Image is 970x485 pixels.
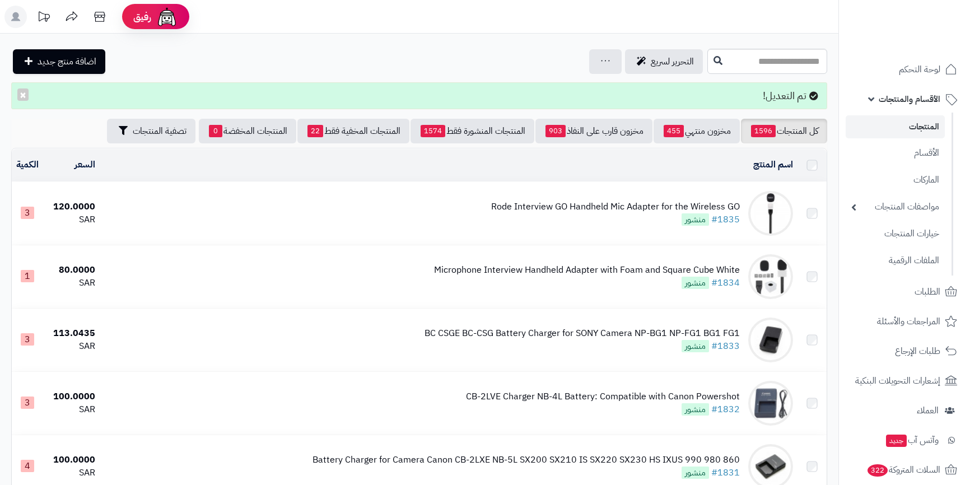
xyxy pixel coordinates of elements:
span: تصفية المنتجات [133,124,186,138]
span: 1 [21,270,34,282]
button: تصفية المنتجات [107,119,195,143]
a: لوحة التحكم [846,56,963,83]
button: × [17,88,29,101]
div: SAR [48,340,95,353]
a: المنتجات المخفضة0 [199,119,296,143]
div: SAR [48,403,95,416]
span: 22 [307,125,323,137]
a: طلبات الإرجاع [846,338,963,365]
span: 3 [21,333,34,346]
span: الأقسام والمنتجات [879,91,940,107]
span: جديد [886,435,907,447]
a: كل المنتجات1596 [741,119,827,143]
a: المنتجات المنشورة فقط1574 [411,119,534,143]
a: التحرير لسريع [625,49,703,74]
span: منشور [682,467,709,479]
a: وآتس آبجديد [846,427,963,454]
div: Microphone Interview Handheld Adapter with Foam and Square Cube White [434,264,740,277]
span: رفيق [133,10,151,24]
a: اضافة منتج جديد [13,49,105,74]
div: 100.0000 [48,390,95,403]
span: التحرير لسريع [651,55,694,68]
span: منشور [682,340,709,352]
span: 0 [209,125,222,137]
a: #1831 [711,466,740,479]
a: السعر [74,158,95,171]
div: CB-2LVE Charger NB-4L Battery: Compatible with Canon Powershot [466,390,740,403]
a: المراجعات والأسئلة [846,308,963,335]
span: طلبات الإرجاع [895,343,940,359]
a: #1834 [711,276,740,290]
div: SAR [48,467,95,479]
span: العملاء [917,403,939,418]
a: الأقسام [846,141,945,165]
img: logo-2.png [894,8,959,32]
span: منشور [682,213,709,226]
a: إشعارات التحويلات البنكية [846,367,963,394]
span: منشور [682,403,709,416]
span: منشور [682,277,709,289]
a: الكمية [16,158,39,171]
div: 100.0000 [48,454,95,467]
a: مخزون منتهي455 [654,119,740,143]
img: BC CSGE BC-CSG Battery Charger for SONY Camera NP-BG1 NP-FG1 BG1 FG1 [748,318,793,362]
a: مواصفات المنتجات [846,195,945,219]
span: إشعارات التحويلات البنكية [855,373,940,389]
a: الماركات [846,168,945,192]
a: العملاء [846,397,963,424]
span: السلات المتروكة [866,462,940,478]
div: SAR [48,213,95,226]
span: 455 [664,125,684,137]
a: خيارات المنتجات [846,222,945,246]
div: 113.0435 [48,327,95,340]
div: 80.0000 [48,264,95,277]
span: اضافة منتج جديد [38,55,96,68]
span: 1574 [421,125,445,137]
span: 1596 [751,125,776,137]
div: تم التعديل! [11,82,827,109]
div: 120.0000 [48,200,95,213]
a: الطلبات [846,278,963,305]
img: Microphone Interview Handheld Adapter with Foam and Square Cube White [748,254,793,299]
a: #1832 [711,403,740,416]
div: SAR [48,277,95,290]
span: المراجعات والأسئلة [877,314,940,329]
span: 903 [545,125,566,137]
a: #1833 [711,339,740,353]
a: المنتجات [846,115,945,138]
img: CB-2LVE Charger NB-4L Battery: Compatible with Canon Powershot [748,381,793,426]
span: 322 [867,464,888,477]
span: 3 [21,207,34,219]
span: 4 [21,460,34,472]
span: 3 [21,397,34,409]
a: الملفات الرقمية [846,249,945,273]
a: مخزون قارب على النفاذ903 [535,119,652,143]
div: BC CSGE BC-CSG Battery Charger for SONY Camera NP-BG1 NP-FG1 BG1 FG1 [425,327,740,340]
div: Rode Interview GO Handheld Mic Adapter for the Wireless GO [491,200,740,213]
img: Rode Interview GO Handheld Mic Adapter for the Wireless GO [748,191,793,236]
div: Battery Charger for Camera Canon CB-2LXE NB-5L SX200 SX210 IS SX220 SX230 HS IXUS 990 980 860 [313,454,740,467]
a: تحديثات المنصة [30,6,58,31]
a: المنتجات المخفية فقط22 [297,119,409,143]
a: #1835 [711,213,740,226]
span: وآتس آب [885,432,939,448]
img: ai-face.png [156,6,178,28]
span: الطلبات [915,284,940,300]
span: لوحة التحكم [899,62,940,77]
a: اسم المنتج [753,158,793,171]
a: السلات المتروكة322 [846,456,963,483]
